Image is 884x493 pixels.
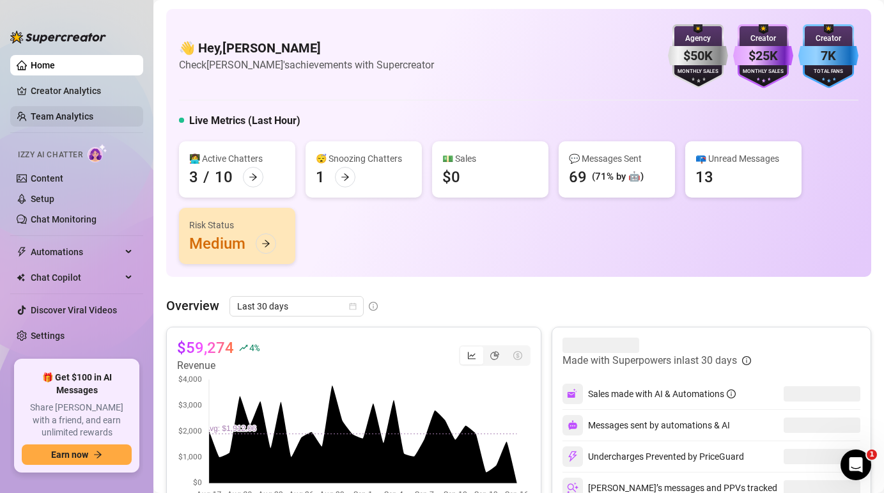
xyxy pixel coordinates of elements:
[513,351,522,360] span: dollar-circle
[798,33,858,45] div: Creator
[189,167,198,187] div: 3
[742,356,751,365] span: info-circle
[349,302,357,310] span: calendar
[179,57,434,73] article: Check [PERSON_NAME]'s achievements with Supercreator
[189,113,300,129] h5: Live Metrics (Last Hour)
[490,351,499,360] span: pie-chart
[31,194,54,204] a: Setup
[592,169,644,185] div: (71% by 🤖)
[31,81,133,101] a: Creator Analytics
[189,152,285,166] div: 👩‍💻 Active Chatters
[316,152,412,166] div: 😴 Snoozing Chatters
[459,345,531,366] div: segmented control
[18,149,82,161] span: Izzy AI Chatter
[695,152,791,166] div: 📪 Unread Messages
[733,24,793,88] img: purple-badge-B9DA21FR.svg
[668,46,728,66] div: $50K
[31,305,117,315] a: Discover Viral Videos
[867,450,877,460] span: 1
[249,341,259,354] span: 4 %
[733,46,793,66] div: $25K
[31,331,65,341] a: Settings
[261,239,270,248] span: arrow-right
[316,167,325,187] div: 1
[467,351,476,360] span: line-chart
[695,167,713,187] div: 13
[727,389,736,398] span: info-circle
[17,247,27,257] span: thunderbolt
[93,450,102,459] span: arrow-right
[17,273,25,282] img: Chat Copilot
[51,450,88,460] span: Earn now
[668,24,728,88] img: silver-badge-roxG0hHS.svg
[733,33,793,45] div: Creator
[22,402,132,439] span: Share [PERSON_NAME] with a friend, and earn unlimited rewards
[239,343,248,352] span: rise
[22,444,132,465] button: Earn nowarrow-right
[22,372,132,396] span: 🎁 Get $100 in AI Messages
[237,297,356,316] span: Last 30 days
[567,388,578,400] img: svg%3e
[215,167,233,187] div: 10
[341,173,350,182] span: arrow-right
[569,152,665,166] div: 💬 Messages Sent
[562,446,744,467] div: Undercharges Prevented by PriceGuard
[668,33,728,45] div: Agency
[31,242,121,262] span: Automations
[177,338,234,358] article: $59,274
[369,302,378,311] span: info-circle
[442,152,538,166] div: 💵 Sales
[88,144,107,162] img: AI Chatter
[189,218,285,232] div: Risk Status
[798,46,858,66] div: 7K
[179,39,434,57] h4: 👋 Hey, [PERSON_NAME]
[798,24,858,88] img: blue-badge-DgoSNQY1.svg
[31,111,93,121] a: Team Analytics
[568,420,578,430] img: svg%3e
[668,68,728,76] div: Monthly Sales
[798,68,858,76] div: Total Fans
[31,173,63,184] a: Content
[177,358,259,373] article: Revenue
[31,214,97,224] a: Chat Monitoring
[841,450,871,480] iframe: Intercom live chat
[166,296,219,315] article: Overview
[442,167,460,187] div: $0
[31,60,55,70] a: Home
[562,415,730,435] div: Messages sent by automations & AI
[588,387,736,401] div: Sales made with AI & Automations
[10,31,106,43] img: logo-BBDzfeDw.svg
[569,167,587,187] div: 69
[733,68,793,76] div: Monthly Sales
[562,353,737,368] article: Made with Superpowers in last 30 days
[567,451,578,462] img: svg%3e
[249,173,258,182] span: arrow-right
[31,267,121,288] span: Chat Copilot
